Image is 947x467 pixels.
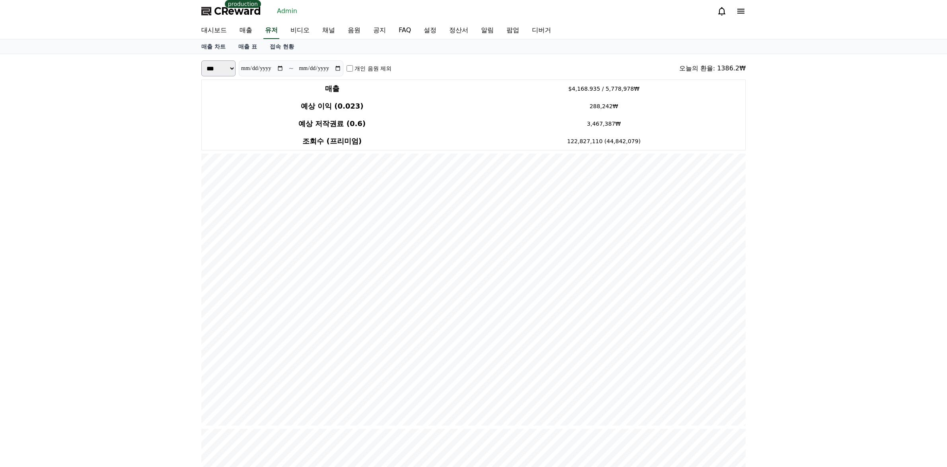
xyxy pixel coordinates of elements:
a: CReward [201,5,261,18]
h4: 예상 저작권료 (0.6) [205,118,459,129]
a: 설정 [417,22,443,39]
a: 공지 [367,22,392,39]
a: 매출 [233,22,259,39]
p: ~ [288,64,294,73]
a: 정산서 [443,22,475,39]
div: 오늘의 환율: 1386.2₩ [679,64,746,73]
label: 개인 음원 제외 [355,64,392,72]
a: Admin [274,5,300,18]
a: 매출 표 [232,39,263,54]
span: Messages [66,265,90,271]
a: 알림 [475,22,500,39]
a: Home [2,252,53,272]
td: $4,168.935 / 5,778,978₩ [462,80,745,98]
a: FAQ [392,22,417,39]
a: 대시보드 [195,22,233,39]
td: 122,827,110 (44,842,079) [462,132,745,150]
td: 3,467,387₩ [462,115,745,132]
a: 비디오 [284,22,316,39]
a: 유저 [263,22,279,39]
td: 288,242₩ [462,97,745,115]
a: 음원 [341,22,367,39]
span: Home [20,264,34,270]
a: Messages [53,252,103,272]
a: Settings [103,252,153,272]
h4: 예상 이익 (0.023) [205,101,459,112]
a: 매출 차트 [195,39,232,54]
a: 디버거 [526,22,557,39]
h4: 조회수 (프리미엄) [205,136,459,147]
span: Settings [118,264,137,270]
a: 팝업 [500,22,526,39]
a: 접속 현황 [263,39,300,54]
a: 채널 [316,22,341,39]
h4: 매출 [205,83,459,94]
span: CReward [214,5,261,18]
